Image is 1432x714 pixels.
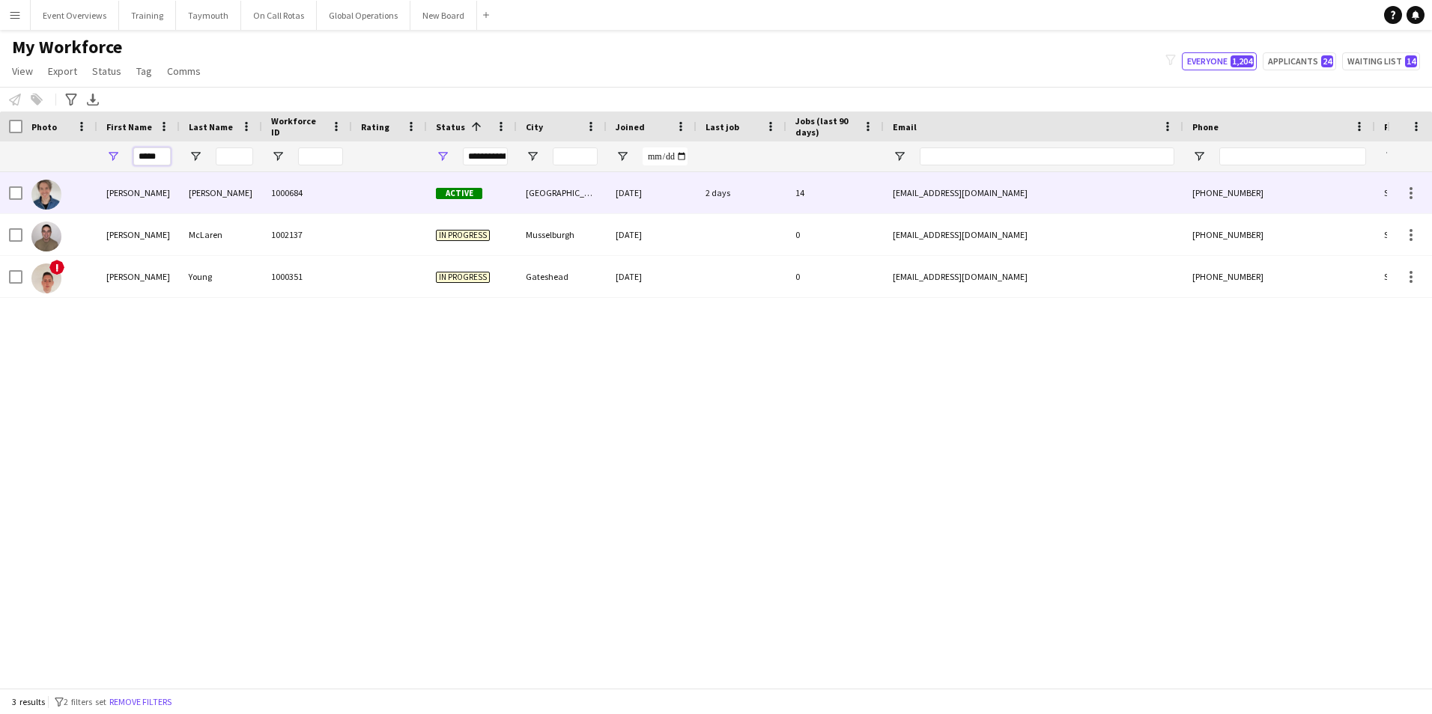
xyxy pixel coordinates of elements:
[517,214,607,255] div: Musselburgh
[189,121,233,132] span: Last Name
[1192,150,1206,163] button: Open Filter Menu
[62,91,80,109] app-action-btn: Advanced filters
[48,64,77,78] span: Export
[526,150,539,163] button: Open Filter Menu
[1183,172,1375,213] div: [PHONE_NUMBER]
[526,121,543,132] span: City
[1231,55,1254,67] span: 1,204
[180,214,262,255] div: McLaren
[317,1,410,30] button: Global Operations
[786,214,884,255] div: 0
[884,214,1183,255] div: [EMAIL_ADDRESS][DOMAIN_NAME]
[84,91,102,109] app-action-btn: Export XLSX
[893,121,917,132] span: Email
[884,172,1183,213] div: [EMAIL_ADDRESS][DOMAIN_NAME]
[298,147,343,165] input: Workforce ID Filter Input
[49,260,64,275] span: !
[31,121,57,132] span: Photo
[1219,147,1366,165] input: Phone Filter Input
[119,1,176,30] button: Training
[176,1,241,30] button: Taymouth
[884,256,1183,297] div: [EMAIL_ADDRESS][DOMAIN_NAME]
[920,147,1174,165] input: Email Filter Input
[31,180,61,210] img: Aidan McIvor
[786,256,884,297] div: 0
[161,61,207,81] a: Comms
[436,188,482,199] span: Active
[97,256,180,297] div: [PERSON_NAME]
[241,1,317,30] button: On Call Rotas
[180,256,262,297] div: Young
[1183,256,1375,297] div: [PHONE_NUMBER]
[643,147,688,165] input: Joined Filter Input
[86,61,127,81] a: Status
[180,172,262,213] div: [PERSON_NAME]
[1342,52,1420,70] button: Waiting list14
[106,121,152,132] span: First Name
[786,172,884,213] div: 14
[167,64,201,78] span: Comms
[1384,121,1414,132] span: Profile
[893,150,906,163] button: Open Filter Menu
[12,36,122,58] span: My Workforce
[92,64,121,78] span: Status
[1263,52,1336,70] button: Applicants24
[106,150,120,163] button: Open Filter Menu
[216,147,253,165] input: Last Name Filter Input
[517,172,607,213] div: [GEOGRAPHIC_DATA]
[271,150,285,163] button: Open Filter Menu
[42,61,83,81] a: Export
[553,147,598,165] input: City Filter Input
[31,222,61,251] img: Aidan McLaren
[262,172,352,213] div: 1000684
[6,61,39,81] a: View
[1192,121,1219,132] span: Phone
[1182,52,1257,70] button: Everyone1,204
[97,172,180,213] div: [PERSON_NAME]
[616,121,645,132] span: Joined
[436,230,490,241] span: In progress
[189,150,202,163] button: Open Filter Menu
[607,214,697,255] div: [DATE]
[517,256,607,297] div: Gateshead
[607,256,697,297] div: [DATE]
[64,696,106,707] span: 2 filters set
[271,115,325,138] span: Workforce ID
[262,214,352,255] div: 1002137
[106,694,175,710] button: Remove filters
[361,121,389,132] span: Rating
[1405,55,1417,67] span: 14
[31,263,61,293] img: Aidan Young
[1183,214,1375,255] div: [PHONE_NUMBER]
[706,121,739,132] span: Last job
[410,1,477,30] button: New Board
[1321,55,1333,67] span: 24
[436,150,449,163] button: Open Filter Menu
[607,172,697,213] div: [DATE]
[436,272,490,283] span: In progress
[133,147,171,165] input: First Name Filter Input
[697,172,786,213] div: 2 days
[31,1,119,30] button: Event Overviews
[795,115,857,138] span: Jobs (last 90 days)
[436,121,465,132] span: Status
[1384,150,1398,163] button: Open Filter Menu
[12,64,33,78] span: View
[97,214,180,255] div: [PERSON_NAME]
[136,64,152,78] span: Tag
[130,61,158,81] a: Tag
[262,256,352,297] div: 1000351
[616,150,629,163] button: Open Filter Menu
